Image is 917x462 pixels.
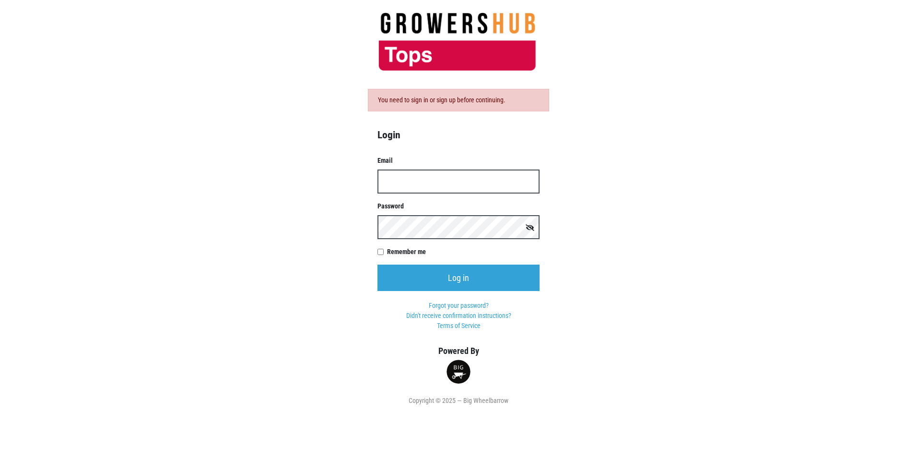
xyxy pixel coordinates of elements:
a: Terms of Service [437,322,481,329]
label: Password [377,201,540,211]
img: 279edf242af8f9d49a69d9d2afa010fb.png [363,12,554,72]
img: small-round-logo-d6fdfe68ae19b7bfced82731a0234da4.png [447,360,470,384]
div: You need to sign in or sign up before continuing. [368,89,549,111]
label: Remember me [387,247,540,257]
h5: Powered By [363,346,554,356]
h4: Login [377,129,540,141]
a: Forgot your password? [429,302,489,309]
input: Log in [377,265,540,291]
div: Copyright © 2025 — Big Wheelbarrow [363,396,554,406]
label: Email [377,156,540,166]
a: Didn't receive confirmation instructions? [406,312,511,319]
